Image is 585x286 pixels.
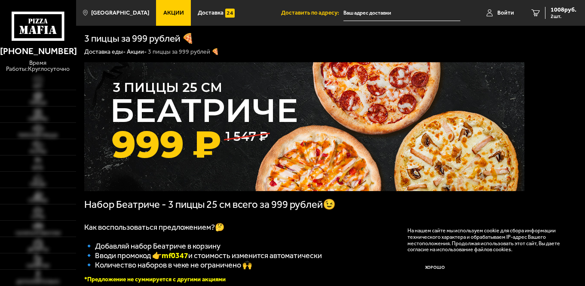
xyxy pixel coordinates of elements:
[407,259,462,277] button: Хорошо
[84,62,524,191] img: 1024x1024
[91,10,149,16] span: [GEOGRAPHIC_DATA]
[198,10,224,16] span: Доставка
[281,10,343,16] span: Доставить по адресу:
[84,34,194,44] h1: 3 пиццы за 999 рублей 🍕
[343,5,460,21] input: Ваш адрес доставки
[163,10,184,16] span: Акции
[84,222,224,232] span: Как воспользоваться предложением?🤔
[84,241,221,251] span: 🔹 Добавляй набор Беатриче в корзину
[84,260,252,270] span: 🔹 Количество наборов в чеке не ограничено 🙌
[497,10,514,16] span: Войти
[84,251,322,260] span: 🔹 Вводи промокод 👉 и стоимость изменится автоматически
[84,276,226,283] font: *Предложение не суммируется с другими акциями
[551,14,576,19] span: 2 шт.
[225,9,234,18] img: 15daf4d41897b9f0e9f617042186c801.svg
[84,198,336,210] span: Набор Беатриче - 3 пиццы 25 см всего за 999 рублей😉
[551,7,576,13] span: 1008 руб.
[84,48,126,55] a: Доставка еды-
[162,251,188,260] b: mf0347
[148,48,219,56] div: 3 пиццы за 999 рублей 🍕
[407,228,566,253] p: На нашем сайте мы используем cookie для сбора информации технического характера и обрабатываем IP...
[127,48,147,55] a: Акции-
